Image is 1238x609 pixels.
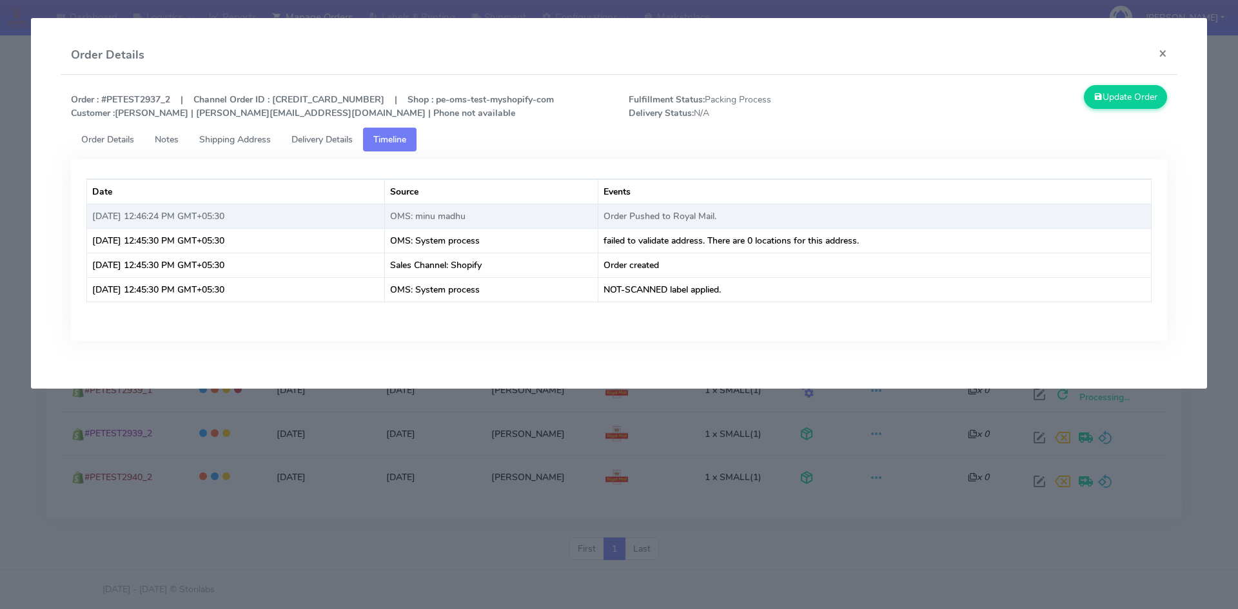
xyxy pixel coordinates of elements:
td: Order Pushed to Royal Mail. [598,204,1152,228]
td: [DATE] 12:45:30 PM GMT+05:30 [87,277,385,302]
td: OMS: System process [385,228,598,253]
h4: Order Details [71,46,144,64]
td: failed to validate address. There are 0 locations for this address. [598,228,1152,253]
td: Sales Channel: Shopify [385,253,598,277]
td: NOT-SCANNED label applied. [598,277,1152,302]
td: [DATE] 12:45:30 PM GMT+05:30 [87,228,385,253]
td: OMS: System process [385,277,598,302]
th: Source [385,179,598,204]
span: Shipping Address [199,133,271,146]
ul: Tabs [71,128,1168,151]
td: OMS: minu madhu [385,204,598,228]
span: Notes [155,133,179,146]
strong: Order : #PETEST2937_2 | Channel Order ID : [CREDIT_CARD_NUMBER] | Shop : pe-oms-test-myshopify-co... [71,93,554,119]
th: Events [598,179,1152,204]
span: Order Details [81,133,134,146]
strong: Customer : [71,107,115,119]
span: Timeline [373,133,406,146]
button: Close [1148,36,1177,70]
td: [DATE] 12:46:24 PM GMT+05:30 [87,204,385,228]
span: Packing Process N/A [619,93,898,120]
td: Order created [598,253,1152,277]
strong: Delivery Status: [629,107,694,119]
td: [DATE] 12:45:30 PM GMT+05:30 [87,253,385,277]
span: Delivery Details [291,133,353,146]
th: Date [87,179,385,204]
strong: Fulfillment Status: [629,93,705,106]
